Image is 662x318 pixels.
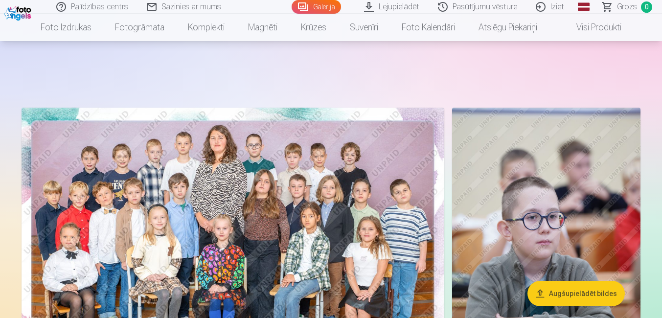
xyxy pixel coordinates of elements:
a: Foto izdrukas [29,14,103,41]
span: 0 [641,1,652,13]
button: Augšupielādēt bildes [527,281,625,306]
a: Foto kalendāri [390,14,467,41]
a: Suvenīri [338,14,390,41]
a: Atslēgu piekariņi [467,14,549,41]
img: /fa1 [4,4,34,21]
a: Krūzes [289,14,338,41]
a: Fotogrāmata [103,14,176,41]
a: Magnēti [236,14,289,41]
span: Grozs [617,1,637,13]
a: Komplekti [176,14,236,41]
a: Visi produkti [549,14,633,41]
